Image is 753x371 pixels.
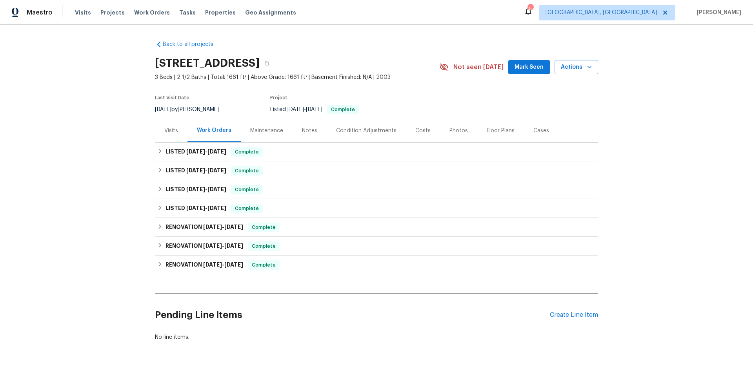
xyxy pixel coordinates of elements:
button: Copy Address [260,56,274,70]
h6: LISTED [166,166,226,175]
span: - [186,149,226,154]
span: [DATE] [155,107,171,112]
span: [DATE] [186,168,205,173]
span: [DATE] [306,107,322,112]
span: - [287,107,322,112]
div: by [PERSON_NAME] [155,105,228,114]
span: Complete [232,186,262,194]
span: Complete [232,148,262,156]
span: [DATE] [207,168,226,173]
span: [DATE] [186,186,205,192]
span: Listed [270,107,359,112]
span: [DATE] [207,205,226,211]
span: Complete [249,223,279,231]
h2: [STREET_ADDRESS] [155,59,260,67]
span: [DATE] [203,262,222,267]
span: - [203,243,243,249]
h2: Pending Line Items [155,297,550,333]
button: Actions [555,60,598,75]
span: [DATE] [186,205,205,211]
div: Floor Plans [487,127,515,135]
div: LISTED [DATE]-[DATE]Complete [155,143,598,161]
span: Geo Assignments [245,9,296,16]
div: 5 [527,5,533,13]
div: RENOVATION [DATE]-[DATE]Complete [155,237,598,256]
div: LISTED [DATE]-[DATE]Complete [155,161,598,180]
h6: LISTED [166,204,226,213]
div: Notes [302,127,317,135]
span: Complete [249,261,279,269]
div: Visits [164,127,178,135]
div: LISTED [DATE]-[DATE]Complete [155,180,598,199]
span: Last Visit Date [155,95,189,100]
span: [DATE] [186,149,205,154]
span: [DATE] [224,243,243,249]
span: Not seen [DATE] [453,63,504,71]
div: Maintenance [250,127,283,135]
span: - [186,168,226,173]
span: [DATE] [203,224,222,230]
h6: LISTED [166,185,226,194]
div: Create Line Item [550,311,598,319]
span: - [186,186,226,192]
span: Complete [328,107,358,112]
div: RENOVATION [DATE]-[DATE]Complete [155,218,598,237]
div: LISTED [DATE]-[DATE]Complete [155,199,598,218]
span: Properties [205,9,236,16]
h6: LISTED [166,147,226,157]
span: - [203,262,243,267]
span: [PERSON_NAME] [694,9,741,16]
div: Costs [415,127,431,135]
div: Photos [449,127,468,135]
button: Mark Seen [508,60,550,75]
div: No line items. [155,333,598,341]
span: Mark Seen [515,62,544,72]
span: Actions [561,62,592,72]
span: [DATE] [207,149,226,154]
span: [DATE] [224,262,243,267]
span: Complete [249,242,279,250]
span: Tasks [179,10,196,15]
span: Complete [232,205,262,212]
div: Cases [533,127,549,135]
span: Visits [75,9,91,16]
span: [DATE] [224,224,243,230]
span: [DATE] [203,243,222,249]
span: [GEOGRAPHIC_DATA], [GEOGRAPHIC_DATA] [546,9,657,16]
h6: RENOVATION [166,260,243,270]
span: Projects [100,9,125,16]
div: RENOVATION [DATE]-[DATE]Complete [155,256,598,274]
span: - [186,205,226,211]
a: Back to all projects [155,40,230,48]
span: 3 Beds | 2 1/2 Baths | Total: 1661 ft² | Above Grade: 1661 ft² | Basement Finished: N/A | 2003 [155,73,439,81]
span: - [203,224,243,230]
span: Complete [232,167,262,175]
span: Maestro [27,9,53,16]
div: Condition Adjustments [336,127,397,135]
span: Work Orders [134,9,170,16]
div: Work Orders [197,126,231,134]
h6: RENOVATION [166,241,243,251]
span: Project [270,95,287,100]
h6: RENOVATION [166,223,243,232]
span: [DATE] [207,186,226,192]
span: [DATE] [287,107,304,112]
